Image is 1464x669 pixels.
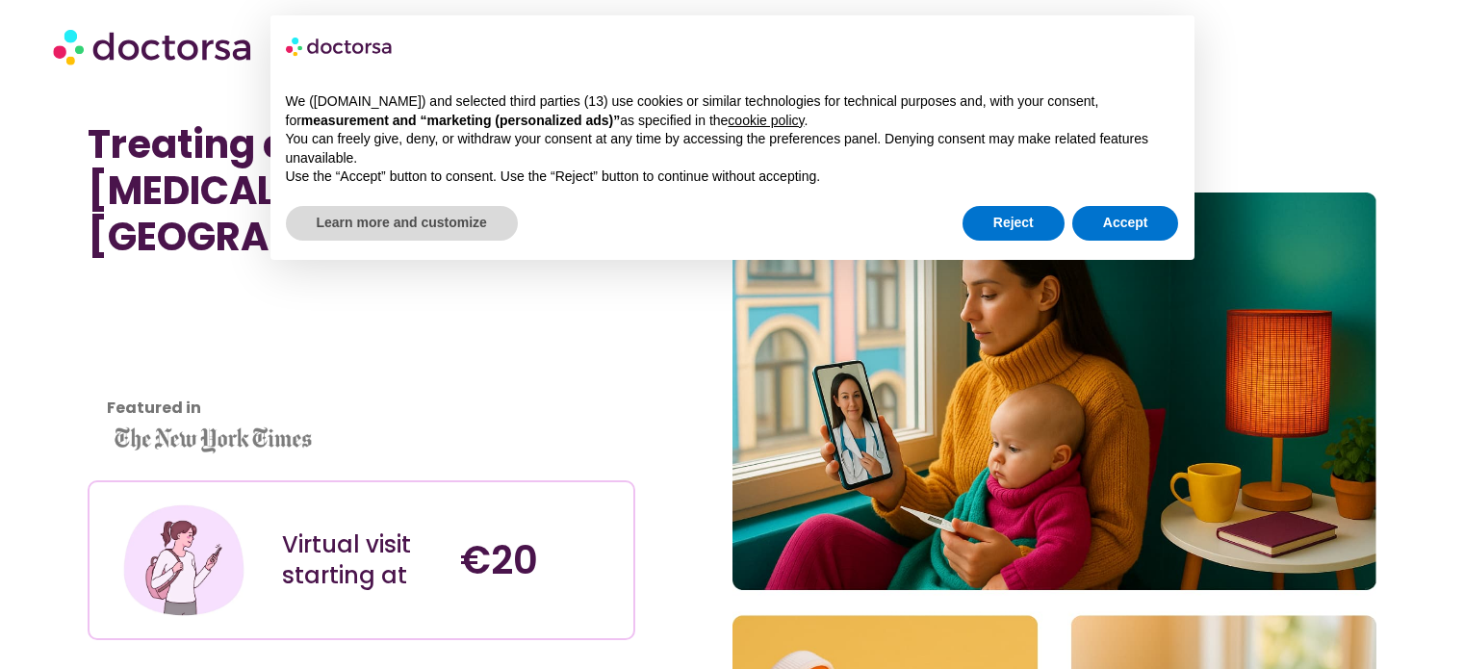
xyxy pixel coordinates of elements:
p: You can freely give, deny, or withdraw your consent at any time by accessing the preferences pane... [286,130,1179,167]
strong: Featured in [107,397,201,419]
strong: measurement and “marketing (personalized ads)” [301,113,620,128]
h1: Treating a [MEDICAL_DATA] in [GEOGRAPHIC_DATA] [88,121,635,260]
button: Learn more and customize [286,206,518,241]
iframe: Customer reviews powered by Trustpilot [97,289,270,433]
a: cookie policy [728,113,804,128]
button: Accept [1072,206,1179,241]
h4: €20 [460,537,619,583]
div: Virtual visit starting at [282,529,441,591]
button: Reject [963,206,1065,241]
img: logo [286,31,394,62]
p: We ([DOMAIN_NAME]) and selected third parties (13) use cookies or similar technologies for techni... [286,92,1179,130]
img: Illustration depicting a young woman in a casual outfit, engaged with her smartphone. She has a p... [120,497,247,624]
p: Use the “Accept” button to consent. Use the “Reject” button to continue without accepting. [286,167,1179,187]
